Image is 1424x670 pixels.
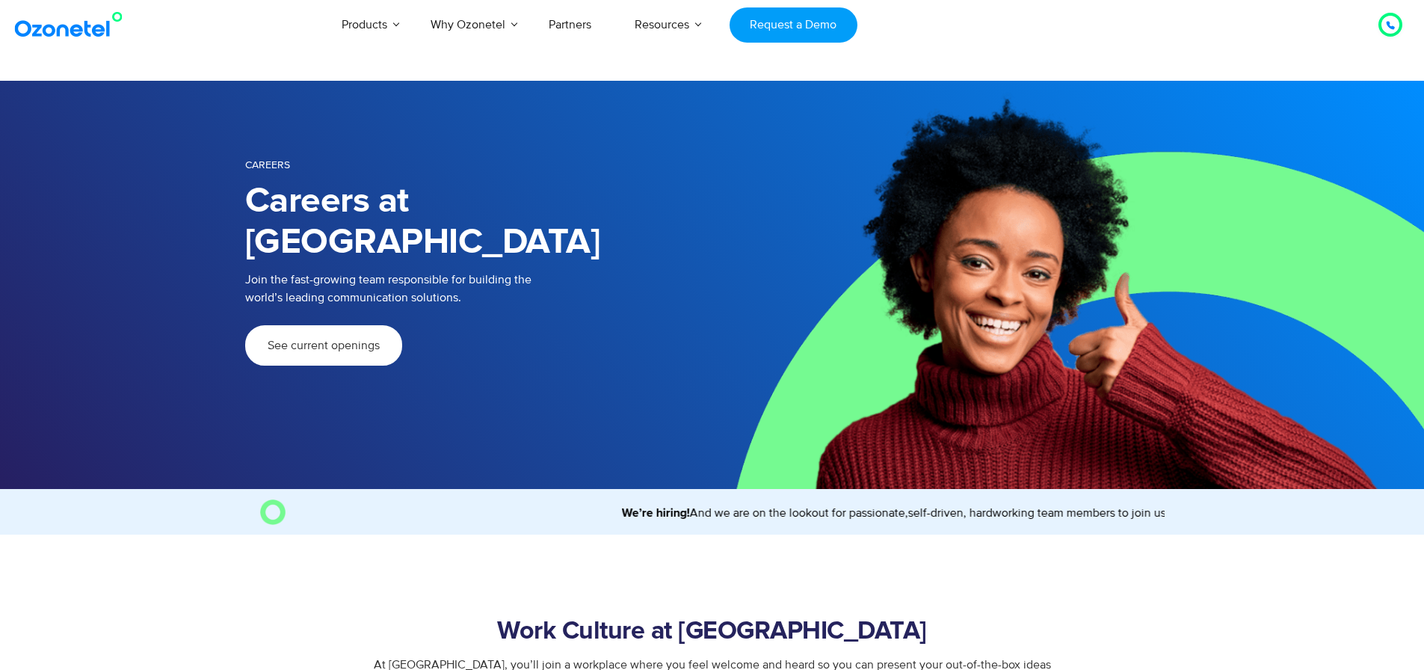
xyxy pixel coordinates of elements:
img: O Image [260,500,286,525]
marquee: And we are on the lookout for passionate,self-driven, hardworking team members to join us. Come, ... [292,504,1165,522]
h2: Work Culture at [GEOGRAPHIC_DATA] [293,617,1132,647]
a: See current openings [245,325,402,366]
strong: We’re hiring! [436,507,504,519]
p: Join the fast-growing team responsible for building the world’s leading communication solutions. [245,271,690,307]
a: Request a Demo [730,7,857,43]
span: Careers [245,159,290,171]
span: See current openings [268,339,380,351]
h1: Careers at [GEOGRAPHIC_DATA] [245,181,712,263]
